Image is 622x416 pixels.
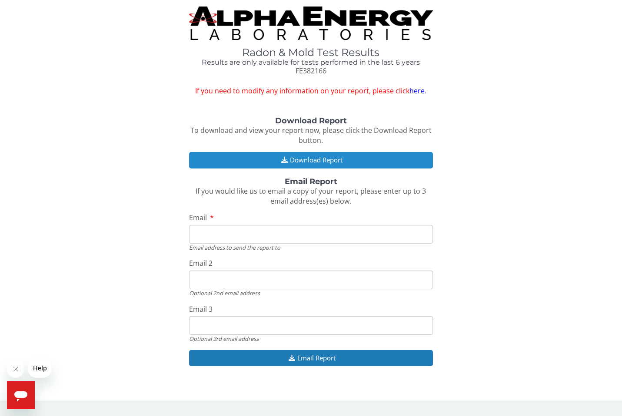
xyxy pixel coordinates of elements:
h1: Radon & Mold Test Results [189,47,432,58]
iframe: Message from company [28,359,51,378]
button: Download Report [189,152,432,168]
a: here. [409,86,426,96]
span: Email [189,213,207,222]
iframe: Button to launch messaging window [7,381,35,409]
strong: Email Report [285,177,337,186]
iframe: Close message [7,360,24,378]
span: If you would like us to email a copy of your report, please enter up to 3 email address(es) below. [196,186,426,206]
span: To download and view your report now, please click the Download Report button. [190,125,432,145]
span: If you need to modify any information on your report, please click [189,86,432,96]
span: Email 3 [189,304,213,314]
span: Email 2 [189,258,213,268]
div: Email address to send the report to [189,244,432,251]
button: Email Report [189,350,432,366]
h4: Results are only available for tests performed in the last 6 years [189,59,432,66]
img: TightCrop.jpg [189,7,432,40]
strong: Download Report [275,116,347,125]
div: Optional 3rd email address [189,335,432,343]
div: Optional 2nd email address [189,289,432,297]
span: FE382166 [296,66,326,76]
